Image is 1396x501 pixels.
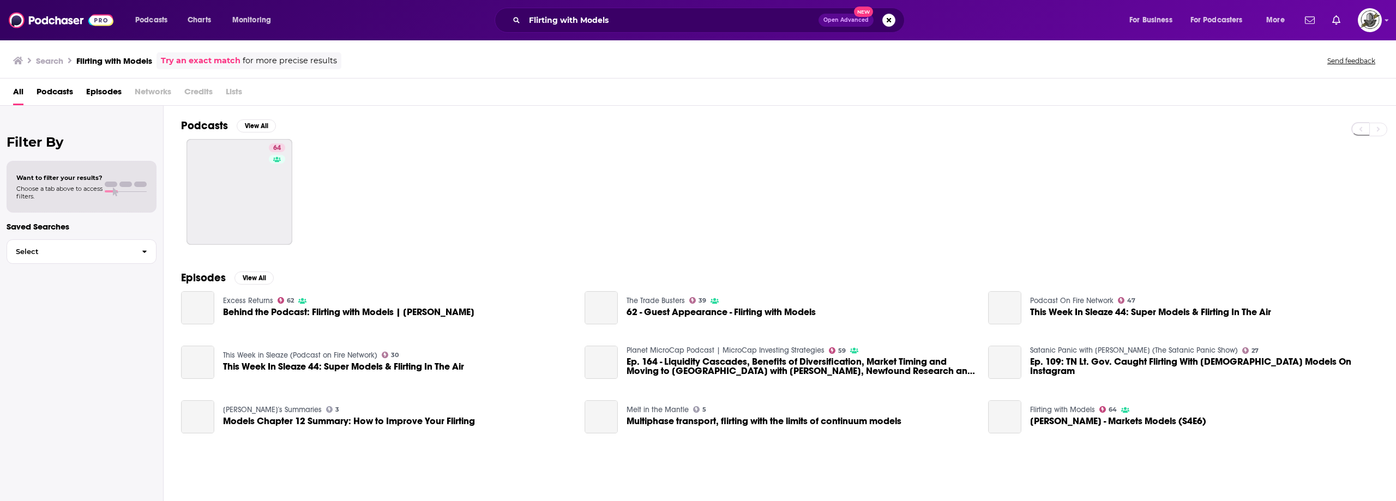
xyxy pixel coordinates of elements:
[1259,11,1298,29] button: open menu
[627,357,975,376] a: Ep. 164 - Liquidity Cascades, Benefits of Diversification, Market Timing and Moving to Cayman Isl...
[1242,347,1259,354] a: 27
[1190,13,1243,28] span: For Podcasters
[269,143,285,152] a: 64
[627,357,975,376] span: Ep. 164 - Liquidity Cascades, Benefits of Diversification, Market Timing and Moving to [GEOGRAPHI...
[1030,296,1114,305] a: Podcast On Fire Network
[1030,357,1379,376] span: Ep. 109: TN Lt. Gov. Caught Flirting With [DEMOGRAPHIC_DATA] Models On Instagram
[1358,8,1382,32] img: User Profile
[627,405,689,414] a: Melt in the Mantle
[278,297,294,304] a: 62
[1127,298,1135,303] span: 47
[135,13,167,28] span: Podcasts
[1030,417,1206,426] a: Dennis Davitt - Markets Models (S4E6)
[180,11,218,29] a: Charts
[184,83,213,105] span: Credits
[1301,11,1319,29] a: Show notifications dropdown
[9,10,113,31] img: Podchaser - Follow, Share and Rate Podcasts
[823,17,869,23] span: Open Advanced
[16,185,103,200] span: Choose a tab above to access filters.
[988,346,1021,379] a: Ep. 109: TN Lt. Gov. Caught Flirting With LGBTQ Models On Instagram
[1030,357,1379,376] a: Ep. 109: TN Lt. Gov. Caught Flirting With LGBTQ Models On Instagram
[627,296,685,305] a: The Trade Busters
[7,248,133,255] span: Select
[223,405,322,414] a: Sam's Summaries
[1324,56,1379,65] button: Send feedback
[1118,297,1136,304] a: 47
[585,346,618,379] a: Ep. 164 - Liquidity Cascades, Benefits of Diversification, Market Timing and Moving to Cayman Isl...
[128,11,182,29] button: open menu
[223,362,464,371] a: This Week In Sleaze 44: Super Models & Flirting In The Air
[1358,8,1382,32] button: Show profile menu
[181,400,214,433] a: Models Chapter 12 Summary: How to Improve Your Flirting
[181,119,276,132] a: PodcastsView All
[287,298,294,303] span: 62
[181,271,274,285] a: EpisodesView All
[1030,346,1238,355] a: Satanic Panic with Kwame Wahkan (The Satanic Panic Show)
[627,417,901,426] a: Multiphase transport, flirting with the limits of continuum models
[181,271,226,285] h2: Episodes
[1328,11,1345,29] a: Show notifications dropdown
[36,56,63,66] h3: Search
[273,143,281,154] span: 64
[829,347,846,354] a: 59
[326,406,340,413] a: 3
[1109,407,1117,412] span: 64
[223,296,273,305] a: Excess Returns
[161,55,240,67] a: Try an exact match
[223,417,475,426] a: Models Chapter 12 Summary: How to Improve Your Flirting
[505,8,915,33] div: Search podcasts, credits, & more...
[335,407,339,412] span: 3
[76,56,152,66] h3: Flirting with Models
[525,11,819,29] input: Search podcasts, credits, & more...
[7,239,157,264] button: Select
[702,407,706,412] span: 5
[1030,405,1095,414] a: Flirting with Models
[1122,11,1186,29] button: open menu
[1358,8,1382,32] span: Logged in as PodProMaxBooking
[232,13,271,28] span: Monitoring
[226,83,242,105] span: Lists
[181,346,214,379] a: This Week In Sleaze 44: Super Models & Flirting In The Air
[7,221,157,232] p: Saved Searches
[37,83,73,105] a: Podcasts
[237,119,276,132] button: View All
[585,291,618,324] a: 62 - Guest Appearance - Flirting with Models
[135,83,171,105] span: Networks
[223,351,377,360] a: This Week in Sleaze (Podcast on Fire Network)
[243,55,337,67] span: for more precise results
[391,353,399,358] span: 30
[1030,417,1206,426] span: [PERSON_NAME] - Markets Models (S4E6)
[627,346,825,355] a: Planet MicroCap Podcast | MicroCap Investing Strategies
[13,83,23,105] a: All
[234,271,274,285] button: View All
[223,307,474,317] span: Behind the Podcast: Flirting with Models | [PERSON_NAME]
[627,307,816,317] a: 62 - Guest Appearance - Flirting with Models
[1251,348,1259,353] span: 27
[225,11,285,29] button: open menu
[1099,406,1117,413] a: 64
[1030,307,1271,317] a: This Week In Sleaze 44: Super Models & Flirting In The Air
[186,139,292,245] a: 64
[1129,13,1172,28] span: For Business
[181,291,214,324] a: Behind the Podcast: Flirting with Models | Corey Hoffstein
[86,83,122,105] a: Episodes
[699,298,706,303] span: 39
[1266,13,1285,28] span: More
[838,348,846,353] span: 59
[1183,11,1259,29] button: open menu
[223,307,474,317] a: Behind the Podcast: Flirting with Models | Corey Hoffstein
[7,134,157,150] h2: Filter By
[988,400,1021,433] a: Dennis Davitt - Markets Models (S4E6)
[819,14,874,27] button: Open AdvancedNew
[585,400,618,433] a: Multiphase transport, flirting with the limits of continuum models
[188,13,211,28] span: Charts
